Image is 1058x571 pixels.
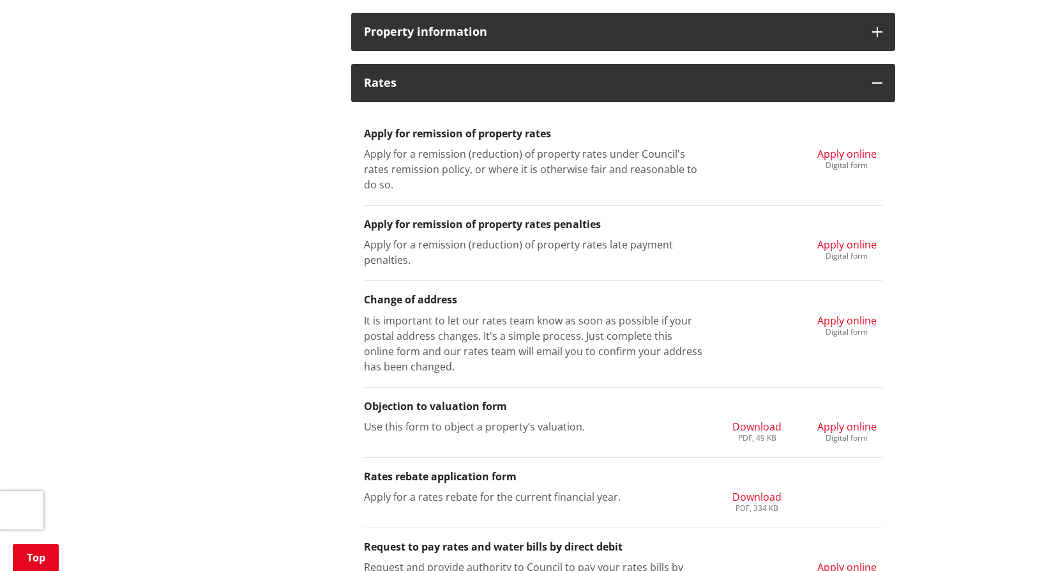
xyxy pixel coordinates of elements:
[364,77,859,89] h3: Rates
[817,314,877,328] span: Apply online
[817,162,877,169] div: Digital form
[364,294,882,306] h3: Change of address
[364,471,882,483] h3: Rates rebate application form
[817,147,877,161] span: Apply online
[732,490,782,504] span: Download
[817,420,877,434] span: Apply online
[999,517,1045,563] iframe: Messenger Launcher
[364,313,703,374] p: It is important to let our rates team know as soon as possible if your postal address changes. It...
[817,252,877,260] div: Digital form
[13,544,59,571] a: Top
[817,328,877,336] div: Digital form
[364,218,882,231] h3: Apply for remission of property rates penalties
[732,505,782,512] div: PDF, 334 KB
[817,146,877,169] a: Apply online Digital form
[364,146,703,192] p: Apply for a remission (reduction) of property rates under Council's rates remission policy, or wh...
[364,419,703,434] p: Use this form to object a property’s valuation.
[364,400,882,413] h3: Objection to valuation form
[732,489,782,512] a: Download PDF, 334 KB
[364,489,703,505] p: Apply for a rates rebate for the current financial year.
[817,237,877,260] a: Apply online Digital form
[817,238,877,252] span: Apply online
[817,419,877,442] a: Apply online Digital form
[732,420,782,434] span: Download
[364,26,859,38] h3: Property information
[364,541,882,553] h3: Request to pay rates and water bills by direct debit
[732,434,782,442] div: PDF, 49 KB
[364,237,703,268] p: Apply for a remission (reduction) of property rates late payment penalties.
[732,419,782,442] a: Download PDF, 49 KB
[817,313,877,336] a: Apply online Digital form
[364,128,882,140] h3: Apply for remission of property rates
[817,434,877,442] div: Digital form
